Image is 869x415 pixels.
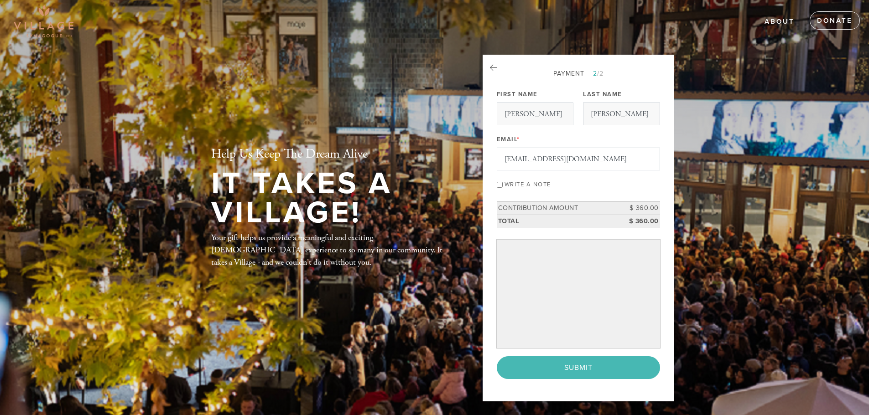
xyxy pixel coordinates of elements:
[583,90,622,98] label: Last Name
[211,231,453,268] div: Your gift helps us provide a meaningful and exciting [DEMOGRAPHIC_DATA] experience to so many in ...
[593,70,597,77] span: 2
[810,11,860,30] a: Donate
[14,5,73,37] img: Village-sdquare-png-1_0.png
[211,147,453,162] h2: Help Us Keep The Dream Alive
[497,202,619,215] td: Contribution Amount
[619,215,660,228] td: $ 360.00
[497,135,520,143] label: Email
[499,241,658,346] iframe: Secure payment input frame
[505,181,551,188] label: Write a note
[497,90,538,98] label: First Name
[758,13,801,31] a: About
[497,69,660,78] div: Payment
[211,169,453,228] h1: It Takes A Village!
[619,202,660,215] td: $ 360.00
[497,215,619,228] td: Total
[588,70,604,77] span: /2
[517,136,520,143] span: This field is required.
